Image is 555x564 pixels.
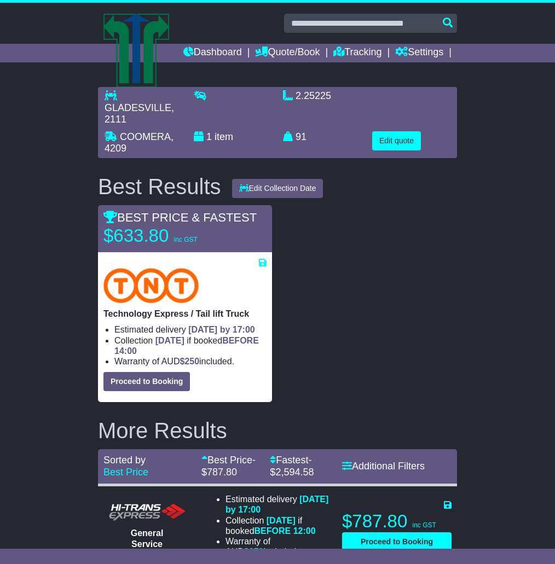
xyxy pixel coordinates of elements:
[222,336,259,345] span: BEFORE
[372,131,421,150] button: Edit quote
[103,455,146,466] span: Sorted by
[232,179,323,198] button: Edit Collection Date
[105,102,171,113] span: GLADESVILLE
[131,528,164,548] span: General Service
[114,324,267,335] li: Estimated delivery
[215,131,233,142] span: item
[103,268,199,303] img: TNT Domestic: Technology Express / Tail lift Truck
[207,467,237,478] span: 787.80
[114,356,267,367] li: Warranty of AUD included.
[103,467,148,478] a: Best Price
[184,357,199,366] span: 250
[342,461,425,472] a: Additional Filters
[226,516,316,536] span: if booked
[244,547,264,556] span: $
[103,372,190,391] button: Proceed to Booking
[105,131,174,154] span: , 4209
[275,467,314,478] span: 2,594.58
[270,455,314,478] span: - $
[412,521,436,529] span: inc GST
[120,131,171,142] span: COOMERA
[296,131,307,142] span: 91
[296,90,331,101] span: 2.25225
[114,335,267,356] li: Collection
[114,336,259,356] span: if booked
[114,346,137,356] span: 14:00
[206,131,212,142] span: 1
[255,44,320,62] a: Quote/Book
[267,516,296,525] span: [DATE]
[395,44,443,62] a: Settings
[105,102,174,125] span: , 2111
[226,495,328,514] span: [DATE] by 17:00
[174,236,197,243] span: inc GST
[293,526,316,536] span: 12:00
[249,547,264,556] span: 250
[226,494,329,515] li: Estimated delivery
[183,44,242,62] a: Dashboard
[333,44,381,62] a: Tracking
[226,536,329,557] li: Warranty of AUD included.
[106,502,188,523] img: HiTrans: General Service
[342,532,452,551] button: Proceed to Booking
[226,515,329,536] li: Collection
[155,336,184,345] span: [DATE]
[103,225,240,247] p: $633.80
[180,357,199,366] span: $
[103,211,257,224] span: BEST PRICE & FASTEST
[103,309,267,319] p: Technology Express / Tail lift Truck
[270,455,314,478] a: Fastest- $2,594.58
[255,526,291,536] span: BEFORE
[92,175,227,199] div: Best Results
[342,510,452,532] p: $787.80
[201,455,256,478] a: Best Price- $787.80
[201,455,256,478] span: - $
[98,418,457,443] h2: More Results
[188,325,255,334] span: [DATE] by 17:00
